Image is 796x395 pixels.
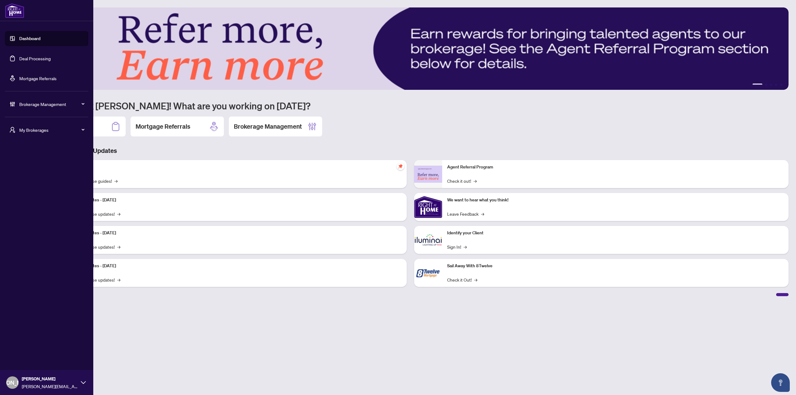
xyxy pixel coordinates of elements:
[65,197,402,204] p: Platform Updates - [DATE]
[65,164,402,171] p: Self-Help
[114,177,118,184] span: →
[19,56,51,61] a: Deal Processing
[32,146,789,155] h3: Brokerage & Industry Updates
[447,263,784,269] p: Sail Away With 8Twelve
[474,177,477,184] span: →
[464,243,467,250] span: →
[117,243,120,250] span: →
[414,166,442,183] img: Agent Referral Program
[481,210,484,217] span: →
[19,101,84,108] span: Brokerage Management
[447,210,484,217] a: Leave Feedback→
[474,276,477,283] span: →
[22,383,78,390] span: [PERSON_NAME][EMAIL_ADDRESS][DOMAIN_NAME]
[32,7,789,90] img: Slide 0
[447,243,467,250] a: Sign In!→
[447,164,784,171] p: Agent Referral Program
[397,163,404,170] span: pushpin
[414,226,442,254] img: Identify your Client
[9,127,16,133] span: user-switch
[19,126,84,133] span: My Brokerages
[775,84,777,86] button: 4
[752,84,762,86] button: 1
[447,197,784,204] p: We want to hear what you think!
[32,100,789,112] h1: Welcome back [PERSON_NAME]! What are you working on [DATE]?
[414,259,442,287] img: Sail Away With 8Twelve
[65,263,402,269] p: Platform Updates - [DATE]
[771,373,790,392] button: Open asap
[65,230,402,237] p: Platform Updates - [DATE]
[117,276,120,283] span: →
[117,210,120,217] span: →
[447,230,784,237] p: Identify your Client
[19,36,40,41] a: Dashboard
[780,84,782,86] button: 5
[5,3,24,18] img: logo
[234,122,302,131] h2: Brokerage Management
[136,122,190,131] h2: Mortgage Referrals
[447,177,477,184] a: Check it out!→
[414,193,442,221] img: We want to hear what you think!
[19,76,57,81] a: Mortgage Referrals
[770,84,772,86] button: 3
[765,84,767,86] button: 2
[447,276,477,283] a: Check it Out!→
[22,375,78,382] span: [PERSON_NAME]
